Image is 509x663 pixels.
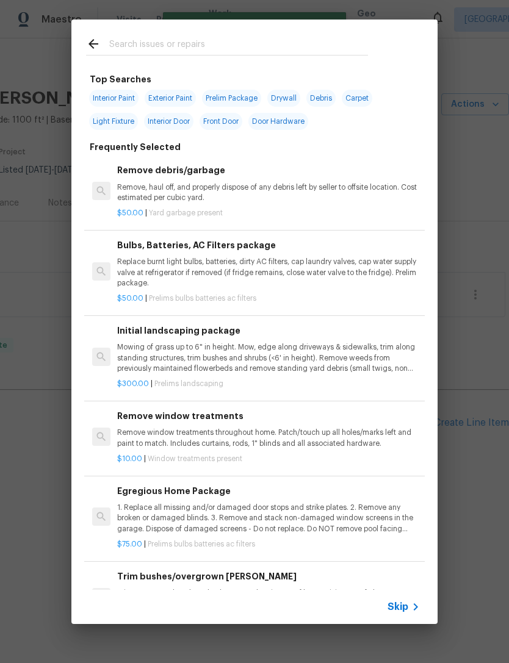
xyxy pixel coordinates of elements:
p: Remove window treatments throughout home. Patch/touch up all holes/marks left and paint to match.... [117,428,420,448]
p: Remove, haul off, and properly dispose of any debris left by seller to offsite location. Cost est... [117,182,420,203]
h6: Trim bushes/overgrown [PERSON_NAME] [117,570,420,583]
span: Interior Door [144,113,193,130]
h6: Remove window treatments [117,409,420,423]
span: Carpet [342,90,372,107]
span: $50.00 [117,209,143,217]
span: Prelims landscaping [154,380,223,387]
p: | [117,539,420,550]
p: Replace burnt light bulbs, batteries, dirty AC filters, cap laundry valves, cap water supply valv... [117,257,420,288]
p: | [117,379,420,389]
span: Yard garbage present [149,209,223,217]
span: Light Fixture [89,113,138,130]
span: $50.00 [117,295,143,302]
h6: Remove debris/garbage [117,163,420,177]
p: | [117,454,420,464]
span: $75.00 [117,540,142,548]
span: Exterior Paint [145,90,196,107]
input: Search issues or repairs [109,37,368,55]
h6: Frequently Selected [90,140,181,154]
span: Debris [306,90,336,107]
span: Door Hardware [248,113,308,130]
p: Trim overgrown hegdes & bushes around perimeter of home giving 12" of clearance. Properly dispose... [117,588,420,609]
span: Skip [388,601,408,613]
h6: Top Searches [90,73,151,86]
span: Prelim Package [202,90,261,107]
span: Drywall [267,90,300,107]
h6: Initial landscaping package [117,324,420,337]
p: Mowing of grass up to 6" in height. Mow, edge along driveways & sidewalks, trim along standing st... [117,342,420,373]
h6: Egregious Home Package [117,484,420,498]
p: | [117,208,420,218]
p: | [117,293,420,304]
span: $300.00 [117,380,149,387]
span: Interior Paint [89,90,139,107]
span: $10.00 [117,455,142,462]
h6: Bulbs, Batteries, AC Filters package [117,238,420,252]
span: Front Door [200,113,242,130]
span: Window treatments present [148,455,242,462]
p: 1. Replace all missing and/or damaged door stops and strike plates. 2. Remove any broken or damag... [117,503,420,534]
span: Prelims bulbs batteries ac filters [148,540,255,548]
span: Prelims bulbs batteries ac filters [149,295,256,302]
